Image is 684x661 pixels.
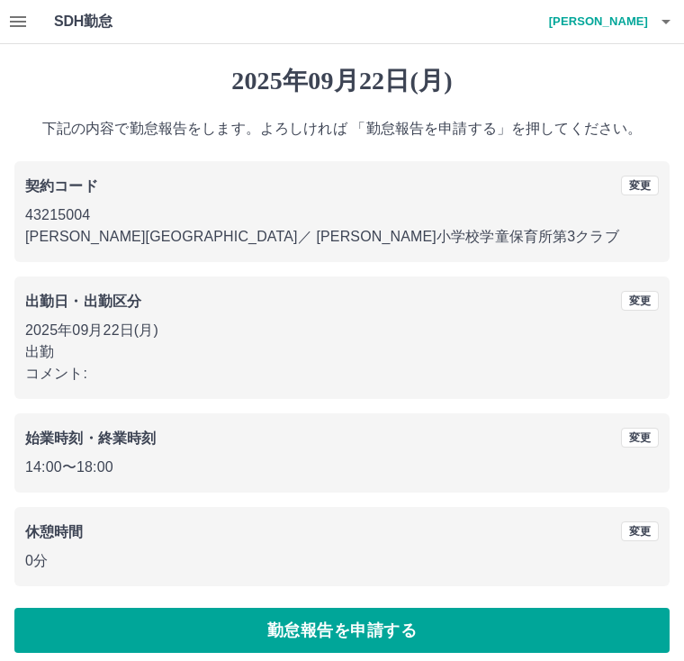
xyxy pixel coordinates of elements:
p: 2025年09月22日(月) [25,320,659,341]
b: 出勤日・出勤区分 [25,294,141,309]
b: 契約コード [25,178,98,194]
h1: 2025年09月22日(月) [14,66,670,96]
button: 変更 [621,521,659,541]
p: 下記の内容で勤怠報告をします。よろしければ 「勤怠報告を申請する」を押してください。 [14,118,670,140]
button: 変更 [621,428,659,448]
p: 出勤 [25,341,659,363]
p: 14:00 〜 18:00 [25,457,659,478]
b: 休憩時間 [25,524,84,539]
p: コメント: [25,363,659,385]
p: 0分 [25,550,659,572]
p: [PERSON_NAME][GEOGRAPHIC_DATA] ／ [PERSON_NAME]小学校学童保育所第3クラブ [25,226,659,248]
p: 43215004 [25,204,659,226]
button: 勤怠報告を申請する [14,608,670,653]
button: 変更 [621,291,659,311]
b: 始業時刻・終業時刻 [25,430,156,446]
button: 変更 [621,176,659,195]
